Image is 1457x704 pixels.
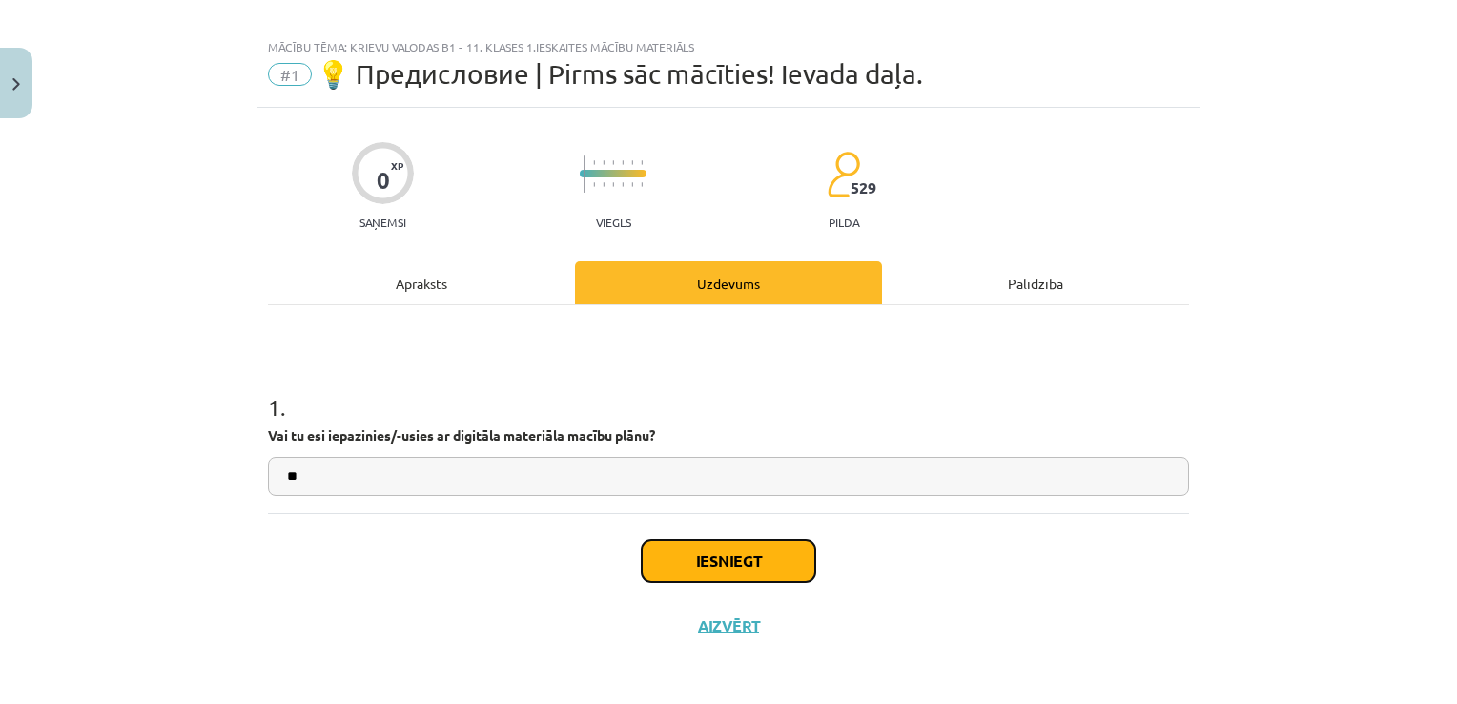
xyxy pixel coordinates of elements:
img: icon-short-line-57e1e144782c952c97e751825c79c345078a6d821885a25fce030b3d8c18986b.svg [631,182,633,187]
span: 529 [851,179,876,197]
div: Palīdzība [882,261,1189,304]
strong: Vai tu esi iepazinies/-usies ar digitāla materiāla macību plānu? [268,426,655,444]
img: icon-short-line-57e1e144782c952c97e751825c79c345078a6d821885a25fce030b3d8c18986b.svg [612,182,614,187]
img: icon-short-line-57e1e144782c952c97e751825c79c345078a6d821885a25fce030b3d8c18986b.svg [603,160,605,165]
img: icon-short-line-57e1e144782c952c97e751825c79c345078a6d821885a25fce030b3d8c18986b.svg [622,160,624,165]
h1: 1 . [268,361,1189,420]
img: students-c634bb4e5e11cddfef0936a35e636f08e4e9abd3cc4e673bd6f9a4125e45ecb1.svg [827,151,860,198]
img: icon-short-line-57e1e144782c952c97e751825c79c345078a6d821885a25fce030b3d8c18986b.svg [641,160,643,165]
img: icon-close-lesson-0947bae3869378f0d4975bcd49f059093ad1ed9edebbc8119c70593378902aed.svg [12,78,20,91]
div: 0 [377,167,390,194]
div: Mācību tēma: Krievu valodas b1 - 11. klases 1.ieskaites mācību materiāls [268,40,1189,53]
p: pilda [829,216,859,229]
img: icon-short-line-57e1e144782c952c97e751825c79c345078a6d821885a25fce030b3d8c18986b.svg [612,160,614,165]
p: Saņemsi [352,216,414,229]
span: #1 [268,63,312,86]
img: icon-long-line-d9ea69661e0d244f92f715978eff75569469978d946b2353a9bb055b3ed8787d.svg [584,155,585,193]
div: Uzdevums [575,261,882,304]
img: icon-short-line-57e1e144782c952c97e751825c79c345078a6d821885a25fce030b3d8c18986b.svg [593,160,595,165]
img: icon-short-line-57e1e144782c952c97e751825c79c345078a6d821885a25fce030b3d8c18986b.svg [631,160,633,165]
div: Apraksts [268,261,575,304]
img: icon-short-line-57e1e144782c952c97e751825c79c345078a6d821885a25fce030b3d8c18986b.svg [641,182,643,187]
img: icon-short-line-57e1e144782c952c97e751825c79c345078a6d821885a25fce030b3d8c18986b.svg [622,182,624,187]
button: Iesniegt [642,540,815,582]
span: 💡 Предисловие | Pirms sāc mācīties! Ievada daļa. [317,58,923,90]
button: Aizvērt [692,616,765,635]
span: XP [391,160,403,171]
img: icon-short-line-57e1e144782c952c97e751825c79c345078a6d821885a25fce030b3d8c18986b.svg [603,182,605,187]
img: icon-short-line-57e1e144782c952c97e751825c79c345078a6d821885a25fce030b3d8c18986b.svg [593,182,595,187]
p: Viegls [596,216,631,229]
